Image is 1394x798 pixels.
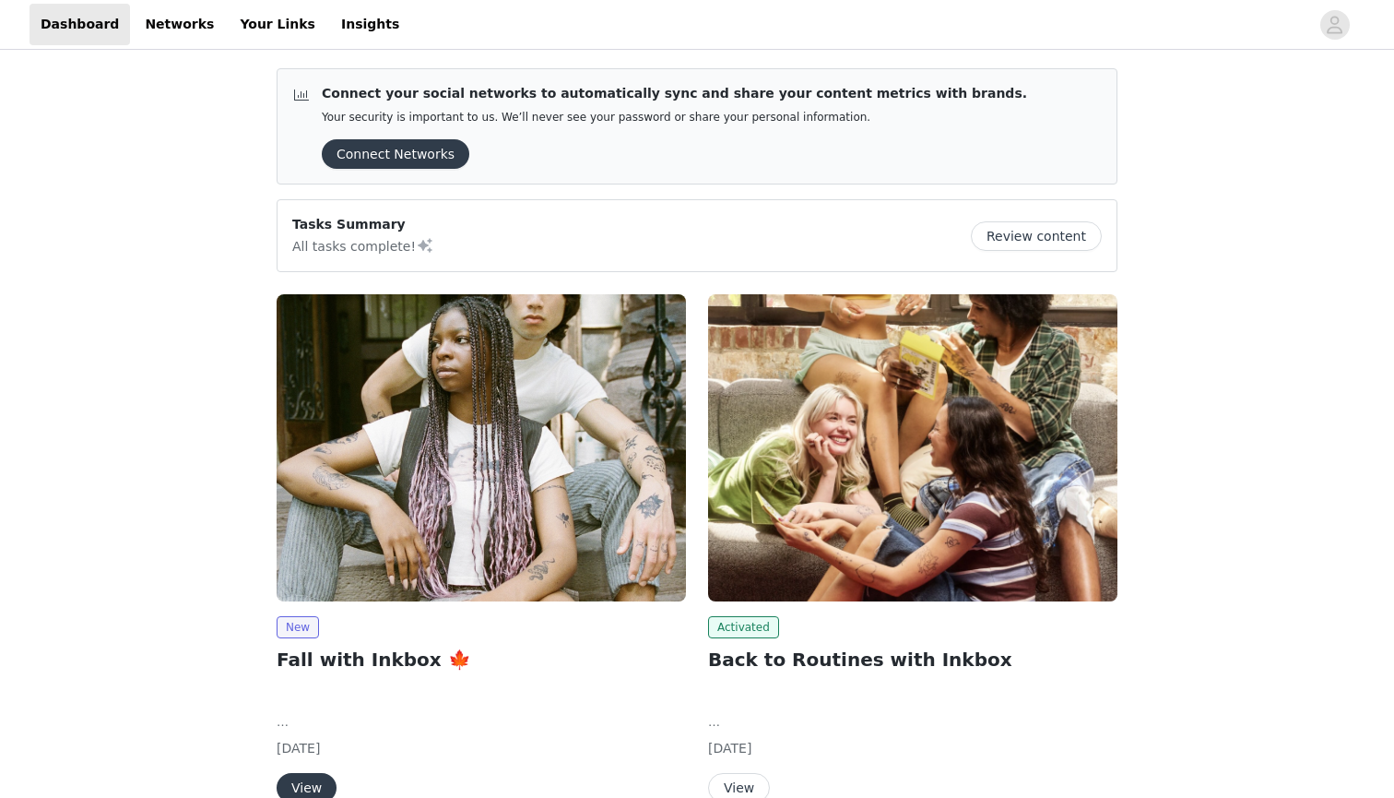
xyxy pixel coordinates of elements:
[708,616,779,638] span: Activated
[708,646,1117,673] h2: Back to Routines with Inkbox
[277,781,337,795] a: View
[708,294,1117,601] img: Inkbox
[708,781,770,795] a: View
[322,139,469,169] button: Connect Networks
[1326,10,1343,40] div: avatar
[30,4,130,45] a: Dashboard
[134,4,225,45] a: Networks
[292,215,434,234] p: Tasks Summary
[277,616,319,638] span: New
[971,221,1102,251] button: Review content
[322,111,1027,125] p: Your security is important to us. We’ll never see your password or share your personal information.
[708,741,751,756] span: [DATE]
[322,84,1027,103] p: Connect your social networks to automatically sync and share your content metrics with brands.
[277,646,686,673] h2: Fall with Inkbox 🍁
[330,4,410,45] a: Insights
[277,294,686,601] img: Inkbox
[277,741,320,756] span: [DATE]
[292,234,434,256] p: All tasks complete!
[229,4,326,45] a: Your Links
